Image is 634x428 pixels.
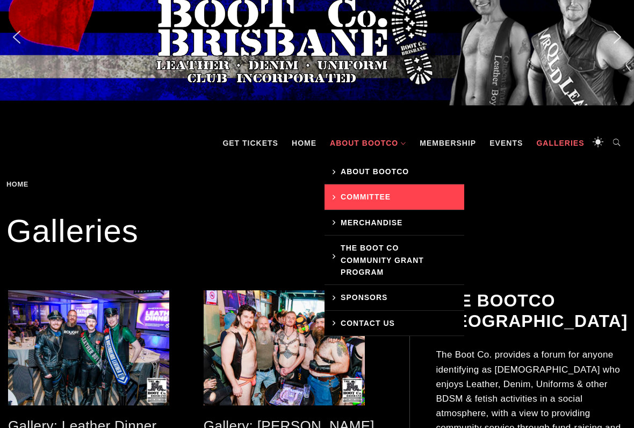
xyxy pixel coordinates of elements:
h2: The BootCo [GEOGRAPHIC_DATA] [436,290,626,331]
a: About BootCo [325,159,464,184]
a: Merchandise [325,210,464,236]
div: Breadcrumbs [6,181,90,188]
a: Home [6,180,32,188]
a: Home [286,127,322,159]
a: GET TICKETS [217,127,284,159]
a: The Boot Co Community Grant Program [325,236,464,285]
img: previous arrow [8,28,25,46]
a: Events [484,127,528,159]
a: About BootCo [325,127,412,159]
a: Galleries [531,127,589,159]
img: next arrow [609,28,626,46]
a: Sponsors [325,285,464,310]
h1: Galleries [6,210,628,253]
a: Contact Us [325,311,464,336]
a: Membership [414,127,481,159]
a: Committee [325,184,464,210]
